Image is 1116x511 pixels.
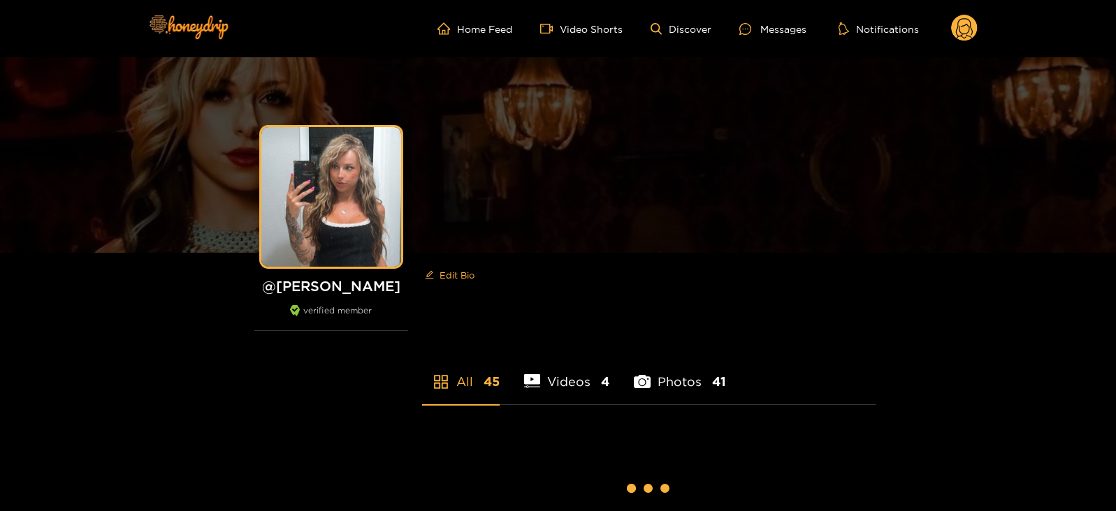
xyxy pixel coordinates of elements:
a: Video Shorts [540,22,623,35]
span: video-camera [540,22,560,35]
a: Discover [651,23,711,35]
span: Edit Bio [440,268,474,282]
button: editEdit Bio [422,264,477,286]
span: 45 [484,373,500,390]
div: Messages [739,21,806,37]
span: 4 [601,373,609,390]
button: Notifications [834,22,923,36]
h1: @ [PERSON_NAME] [254,277,408,295]
li: Photos [634,341,726,404]
span: appstore [433,373,449,390]
a: Home Feed [437,22,512,35]
span: home [437,22,457,35]
li: All [422,341,500,404]
span: 41 [712,373,726,390]
div: verified member [254,305,408,331]
li: Videos [524,341,610,404]
span: edit [425,270,434,281]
